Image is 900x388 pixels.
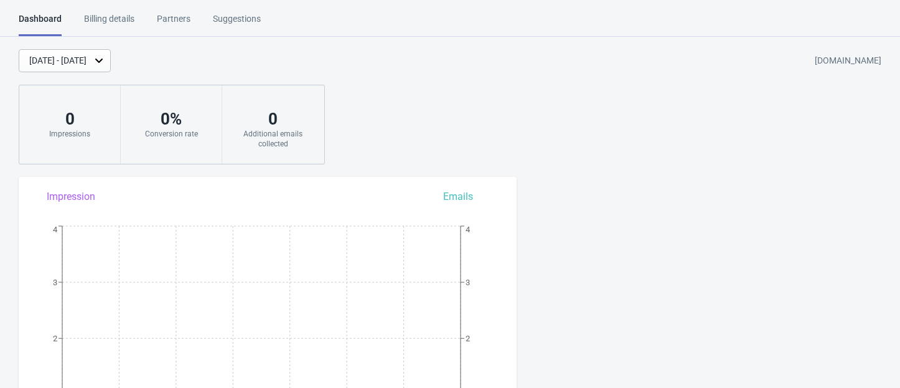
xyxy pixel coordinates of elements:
div: Conversion rate [133,129,209,139]
iframe: chat widget [848,338,888,376]
tspan: 3 [466,278,470,287]
div: Partners [157,12,190,34]
tspan: 2 [466,334,470,343]
div: Additional emails collected [235,129,311,149]
div: Impressions [32,129,108,139]
tspan: 4 [53,225,58,234]
tspan: 3 [53,278,57,287]
div: [DOMAIN_NAME] [815,50,881,72]
div: Dashboard [19,12,62,36]
tspan: 2 [53,334,57,343]
div: 0 % [133,109,209,129]
div: Billing details [84,12,134,34]
div: [DATE] - [DATE] [29,54,87,67]
div: 0 [235,109,311,129]
div: Suggestions [213,12,261,34]
tspan: 4 [466,225,471,234]
div: 0 [32,109,108,129]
